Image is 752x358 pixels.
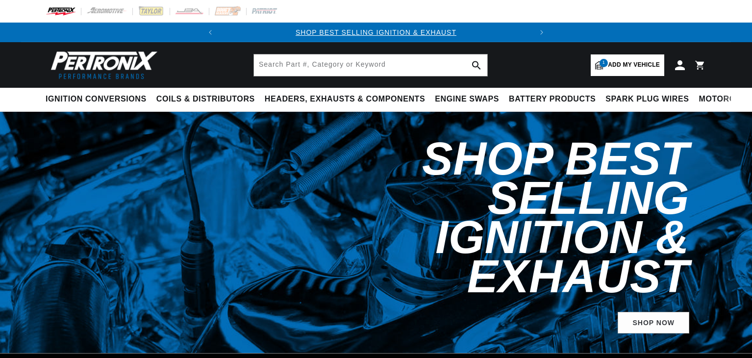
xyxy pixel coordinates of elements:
img: Pertronix [46,48,158,82]
summary: Coils & Distributors [151,88,260,111]
a: SHOP NOW [618,312,689,334]
span: Coils & Distributors [156,94,255,104]
a: SHOP BEST SELLING IGNITION & EXHAUST [296,28,456,36]
button: Translation missing: en.sections.announcements.next_announcement [532,23,551,42]
summary: Battery Products [504,88,601,111]
span: Engine Swaps [435,94,499,104]
span: Headers, Exhausts & Components [265,94,425,104]
button: Translation missing: en.sections.announcements.previous_announcement [201,23,220,42]
button: search button [466,54,487,76]
span: Battery Products [509,94,596,104]
summary: Engine Swaps [430,88,504,111]
span: Add my vehicle [608,60,660,70]
span: Spark Plug Wires [605,94,689,104]
summary: Ignition Conversions [46,88,151,111]
div: 1 of 2 [220,27,532,38]
summary: Headers, Exhausts & Components [260,88,430,111]
input: Search Part #, Category or Keyword [254,54,487,76]
span: Ignition Conversions [46,94,147,104]
div: Announcement [220,27,532,38]
slideshow-component: Translation missing: en.sections.announcements.announcement_bar [21,23,731,42]
span: 1 [600,59,608,67]
a: 1Add my vehicle [591,54,664,76]
summary: Spark Plug Wires [601,88,694,111]
h2: Shop Best Selling Ignition & Exhaust [270,139,689,296]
